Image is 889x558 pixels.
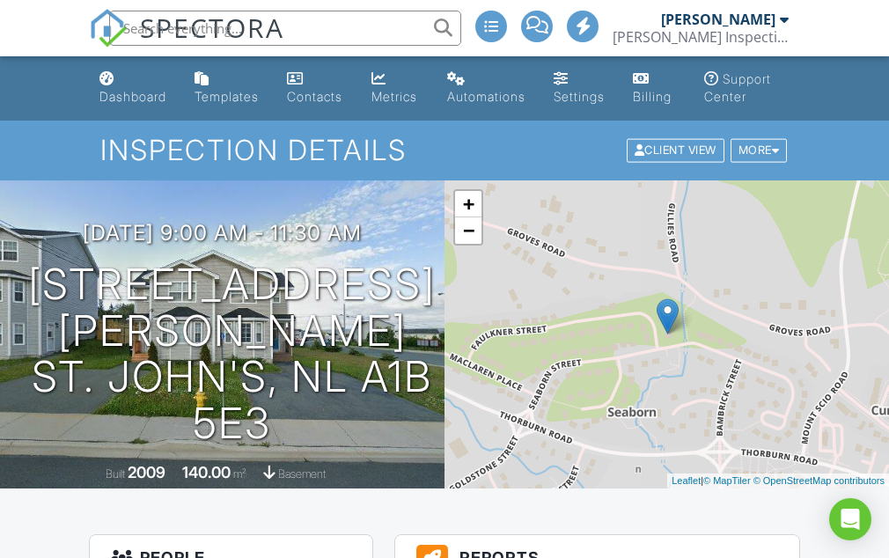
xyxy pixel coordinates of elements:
a: Zoom out [455,217,481,244]
div: Contacts [287,89,342,104]
a: Client View [625,143,729,156]
a: SPECTORA [89,24,284,61]
div: Templates [195,89,259,104]
div: [PERSON_NAME] [661,11,775,28]
a: Templates [187,63,266,114]
div: Billing [633,89,672,104]
a: Metrics [364,63,426,114]
h3: [DATE] 9:00 am - 11:30 am [83,221,362,245]
a: © MapTiler [703,475,751,486]
div: Open Intercom Messenger [829,498,871,540]
div: More [731,139,788,163]
input: Search everything... [109,11,461,46]
a: Contacts [280,63,350,114]
a: Billing [626,63,683,114]
div: Thornhill Inspection Services Inc [613,28,789,46]
span: m² [233,467,246,481]
div: 140.00 [182,463,231,481]
div: 2009 [128,463,165,481]
div: Support Center [704,71,771,104]
a: Automations (Advanced) [440,63,533,114]
a: Leaflet [672,475,701,486]
h1: [STREET_ADDRESS][PERSON_NAME] St. John's, NL A1B 5E3 [28,261,436,447]
img: The Best Home Inspection Software - Spectora [89,9,128,48]
a: © OpenStreetMap contributors [753,475,885,486]
a: Settings [547,63,612,114]
div: | [667,474,889,488]
h1: Inspection Details [100,135,789,165]
div: Client View [627,139,724,163]
span: Built [106,467,125,481]
a: Dashboard [92,63,173,114]
div: Dashboard [99,89,166,104]
div: Settings [554,89,605,104]
a: Support Center [697,63,797,114]
span: basement [278,467,326,481]
div: Metrics [371,89,417,104]
div: Automations [447,89,525,104]
a: Zoom in [455,191,481,217]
